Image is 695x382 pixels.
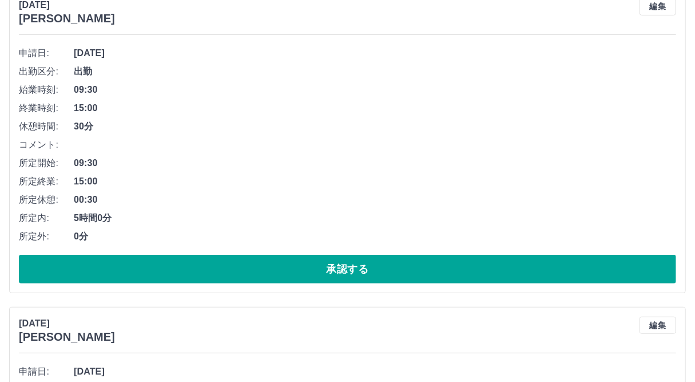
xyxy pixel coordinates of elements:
span: 申請日: [19,365,74,379]
span: 休憩時間: [19,120,74,133]
p: [DATE] [19,317,115,330]
span: 5時間0分 [74,211,676,225]
span: 09:30 [74,83,676,97]
span: 所定終業: [19,175,74,188]
span: 15:00 [74,101,676,115]
span: [DATE] [74,46,676,60]
button: 編集 [640,317,676,334]
button: 承認する [19,255,676,283]
span: 所定開始: [19,156,74,170]
span: [DATE] [74,365,676,379]
span: 出勤 [74,65,676,78]
span: 09:30 [74,156,676,170]
span: 始業時刻: [19,83,74,97]
h3: [PERSON_NAME] [19,330,115,344]
span: 15:00 [74,175,676,188]
span: 申請日: [19,46,74,60]
span: 所定外: [19,230,74,243]
span: 出勤区分: [19,65,74,78]
span: コメント: [19,138,74,152]
h3: [PERSON_NAME] [19,12,115,25]
span: 所定休憩: [19,193,74,207]
span: 00:30 [74,193,676,207]
span: 所定内: [19,211,74,225]
span: 終業時刻: [19,101,74,115]
span: 30分 [74,120,676,133]
span: 0分 [74,230,676,243]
